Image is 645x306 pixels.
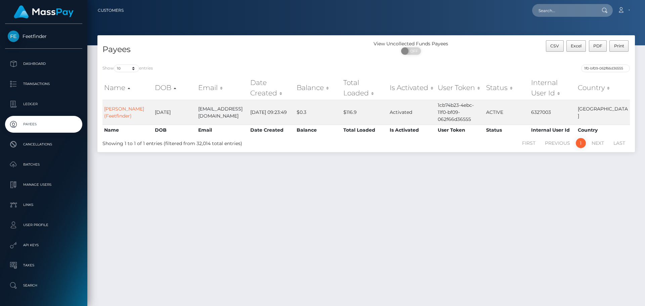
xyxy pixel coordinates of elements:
a: Cancellations [5,136,82,153]
input: Search transactions [581,64,630,72]
td: [DATE] 09:23:49 [249,100,295,125]
button: PDF [589,40,607,52]
a: Search [5,277,82,294]
h4: Payees [102,44,361,55]
td: 6327003 [529,100,576,125]
p: Cancellations [8,139,80,149]
th: User Token [436,125,485,135]
p: Payees [8,119,80,129]
th: Date Created: activate to sort column ascending [249,76,295,100]
th: DOB: activate to sort column descending [153,76,197,100]
th: Status: activate to sort column ascending [484,76,529,100]
td: [GEOGRAPHIC_DATA] [576,100,630,125]
span: Feetfinder [5,33,82,39]
span: CSV [550,43,559,48]
th: DOB [153,125,197,135]
span: Excel [571,43,582,48]
th: Email: activate to sort column ascending [197,76,249,100]
th: Total Loaded [342,125,388,135]
select: Showentries [114,64,139,72]
th: Balance [295,125,342,135]
a: Transactions [5,76,82,92]
th: Date Created [249,125,295,135]
span: PDF [593,43,602,48]
a: Dashboard [5,55,82,72]
img: MassPay Logo [14,5,74,18]
a: Manage Users [5,176,82,193]
p: Ledger [8,99,80,109]
td: [DATE] [153,100,197,125]
td: 1cb74b23-4ebc-11f0-bf09-062f66d36555 [436,100,485,125]
button: Print [609,40,629,52]
th: Internal User Id [529,125,576,135]
th: Email [197,125,249,135]
th: Is Activated: activate to sort column ascending [388,76,436,100]
a: Taxes [5,257,82,274]
th: Is Activated [388,125,436,135]
th: Country [576,125,630,135]
p: User Profile [8,220,80,230]
td: Activated [388,100,436,125]
button: Excel [566,40,586,52]
th: Status [484,125,529,135]
img: Feetfinder [8,31,19,42]
p: Transactions [8,79,80,89]
th: Balance: activate to sort column ascending [295,76,342,100]
td: [EMAIL_ADDRESS][DOMAIN_NAME] [197,100,249,125]
td: ACTIVE [484,100,529,125]
td: $0.3 [295,100,342,125]
div: View Uncollected Funds Payees [366,40,456,47]
p: API Keys [8,240,80,250]
th: Name [102,125,153,135]
div: Showing 1 to 1 of 1 entries (filtered from 32,014 total entries) [102,137,316,147]
a: Customers [98,3,124,17]
a: Links [5,196,82,213]
p: Batches [8,160,80,170]
span: OFF [405,47,422,55]
a: Payees [5,116,82,133]
th: Name: activate to sort column ascending [102,76,153,100]
p: Taxes [8,260,80,270]
a: Ledger [5,96,82,113]
a: API Keys [5,237,82,254]
th: User Token: activate to sort column ascending [436,76,485,100]
th: Total Loaded: activate to sort column ascending [342,76,388,100]
span: Print [614,43,624,48]
p: Dashboard [8,59,80,69]
a: [PERSON_NAME] (Feetfinder) [104,106,144,119]
a: 1 [576,138,586,148]
th: Internal User Id: activate to sort column ascending [529,76,576,100]
p: Search [8,280,80,291]
input: Search... [532,4,595,17]
th: Country: activate to sort column ascending [576,76,630,100]
p: Manage Users [8,180,80,190]
label: Show entries [102,64,153,72]
p: Links [8,200,80,210]
a: User Profile [5,217,82,233]
button: CSV [546,40,564,52]
td: $116.9 [342,100,388,125]
a: Batches [5,156,82,173]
